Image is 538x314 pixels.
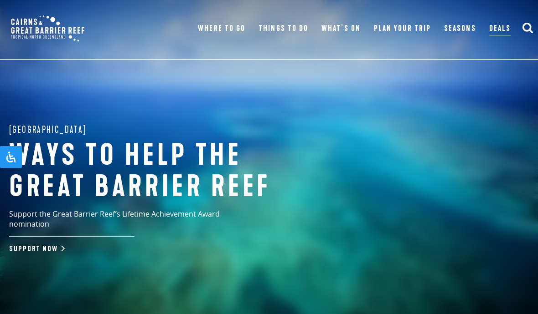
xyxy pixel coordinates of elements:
[9,209,260,237] p: Support the Great Barrier Reef’s Lifetime Achievement Award nomination
[374,22,431,35] a: Plan Your Trip
[5,9,91,48] img: CGBR-TNQ_dual-logo.svg
[5,152,16,162] svg: Open Accessibility Panel
[9,140,310,202] h1: Ways to help the great barrier reef
[259,22,308,35] a: Things To Do
[9,123,87,137] span: [GEOGRAPHIC_DATA]
[9,244,63,253] a: Support Now
[198,22,245,35] a: Where To Go
[321,22,360,35] a: What’s On
[444,22,476,35] a: Seasons
[489,22,511,36] a: Deals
